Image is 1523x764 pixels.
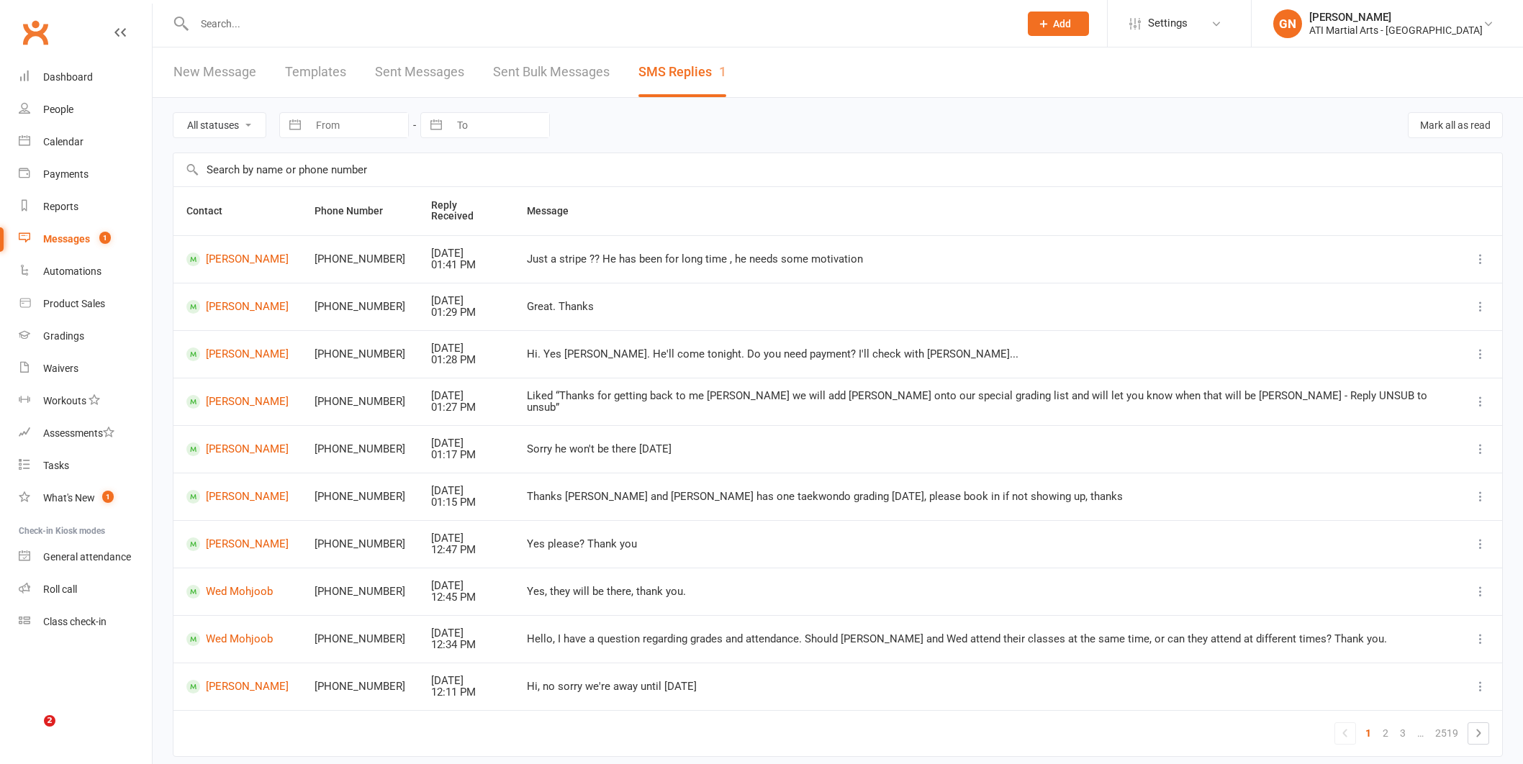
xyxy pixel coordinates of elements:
[527,586,1446,598] div: Yes, they will be there, thank you.
[315,301,405,313] div: [PHONE_NUMBER]
[285,47,346,97] a: Templates
[527,681,1446,693] div: Hi, no sorry we're away until [DATE]
[1028,12,1089,36] button: Add
[19,482,152,514] a: What's New1
[449,113,549,137] input: To
[43,395,86,406] div: Workouts
[186,253,289,266] a: [PERSON_NAME]
[315,538,405,550] div: [PHONE_NUMBER]
[19,191,152,223] a: Reports
[514,187,1459,235] th: Message
[43,363,78,374] div: Waivers
[315,443,405,455] div: [PHONE_NUMBER]
[431,247,501,260] div: [DATE]
[431,544,501,556] div: 12:47 PM
[1273,9,1302,38] div: GN
[43,104,73,115] div: People
[431,627,501,640] div: [DATE]
[19,94,152,126] a: People
[1309,11,1483,24] div: [PERSON_NAME]
[431,449,501,461] div: 01:17 PM
[431,259,501,271] div: 01:41 PM
[431,675,501,687] div: [DATE]
[527,443,1446,455] div: Sorry he won't be there [DATE]
[43,233,90,245] div: Messages
[315,681,405,693] div: [PHONE_NUMBER]
[19,573,152,606] a: Roll call
[43,551,131,563] div: General attendance
[19,158,152,191] a: Payments
[527,491,1446,503] div: Thanks [PERSON_NAME] and [PERSON_NAME] has one taekwondo grading [DATE], please book in if not sh...
[173,47,256,97] a: New Message
[1411,723,1429,743] a: …
[527,390,1446,414] div: Liked “Thanks for getting back to me [PERSON_NAME] we will add [PERSON_NAME] onto our special gra...
[43,298,105,309] div: Product Sales
[186,300,289,314] a: [PERSON_NAME]
[186,537,289,551] a: [PERSON_NAME]
[315,491,405,503] div: [PHONE_NUMBER]
[43,583,77,595] div: Roll call
[102,491,114,503] span: 1
[19,223,152,255] a: Messages 1
[1408,112,1503,138] button: Mark all as read
[493,47,610,97] a: Sent Bulk Messages
[19,61,152,94] a: Dashboard
[186,632,289,646] a: Wed Mohjoob
[315,586,405,598] div: [PHONE_NUMBER]
[1148,7,1188,40] span: Settings
[19,320,152,353] a: Gradings
[638,47,726,97] a: SMS Replies1
[527,633,1446,645] div: Hello, I have a question regarding grades and attendance. Should [PERSON_NAME] and Wed attend the...
[315,348,405,360] div: [PHONE_NUMBER]
[431,390,501,402] div: [DATE]
[19,385,152,417] a: Workouts
[527,348,1446,360] div: Hi. Yes [PERSON_NAME]. He'll come tonight. Do you need payment? I'll check with [PERSON_NAME]...
[719,64,726,79] div: 1
[431,686,501,699] div: 12:11 PM
[1429,723,1464,743] a: 2519
[302,187,418,235] th: Phone Number
[43,330,84,342] div: Gradings
[43,460,69,471] div: Tasks
[431,295,501,307] div: [DATE]
[431,437,501,450] div: [DATE]
[186,347,289,361] a: [PERSON_NAME]
[431,591,501,604] div: 12:45 PM
[43,427,114,439] div: Assessments
[431,306,501,319] div: 01:29 PM
[99,232,111,244] span: 1
[431,342,501,355] div: [DATE]
[315,396,405,408] div: [PHONE_NUMBER]
[431,401,501,414] div: 01:27 PM
[44,715,55,727] span: 2
[19,541,152,573] a: General attendance kiosk mode
[1309,24,1483,37] div: ATI Martial Arts - [GEOGRAPHIC_DATA]
[308,113,408,137] input: From
[1053,18,1071,29] span: Add
[19,450,152,482] a: Tasks
[43,265,101,277] div: Automations
[43,201,78,212] div: Reports
[186,490,289,504] a: [PERSON_NAME]
[315,253,405,265] div: [PHONE_NUMBER]
[19,606,152,638] a: Class kiosk mode
[186,395,289,409] a: [PERSON_NAME]
[19,417,152,450] a: Assessments
[431,532,501,545] div: [DATE]
[186,585,289,599] a: Wed Mohjoob
[190,14,1010,34] input: Search...
[17,14,53,50] a: Clubworx
[43,168,89,180] div: Payments
[173,153,1502,186] input: Search by name or phone number
[315,633,405,645] div: [PHONE_NUMBER]
[19,126,152,158] a: Calendar
[1360,723,1377,743] a: 1
[14,715,49,750] iframe: Intercom live chat
[527,253,1446,265] div: Just a stripe ?? He has been for long time , he needs some motivation
[173,187,302,235] th: Contact
[431,354,501,366] div: 01:28 PM
[1394,723,1411,743] a: 3
[19,288,152,320] a: Product Sales
[431,496,501,509] div: 01:15 PM
[43,492,95,504] div: What's New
